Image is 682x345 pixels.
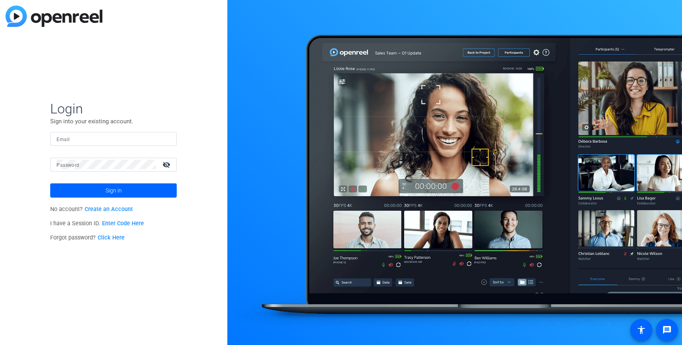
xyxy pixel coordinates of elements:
[50,117,177,126] p: Sign into your existing account.
[637,325,646,335] mat-icon: accessibility
[50,234,125,241] span: Forgot password?
[662,325,672,335] mat-icon: message
[158,159,177,170] mat-icon: visibility_off
[98,234,125,241] a: Click Here
[50,183,177,198] button: Sign in
[6,6,102,27] img: blue-gradient.svg
[57,162,79,168] mat-label: Password
[102,220,144,227] a: Enter Code Here
[57,137,70,142] mat-label: Email
[106,181,122,200] span: Sign in
[50,100,177,117] span: Login
[50,220,144,227] span: I have a Session ID.
[85,206,133,213] a: Create an Account
[50,206,133,213] span: No account?
[57,134,170,143] input: Enter Email Address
